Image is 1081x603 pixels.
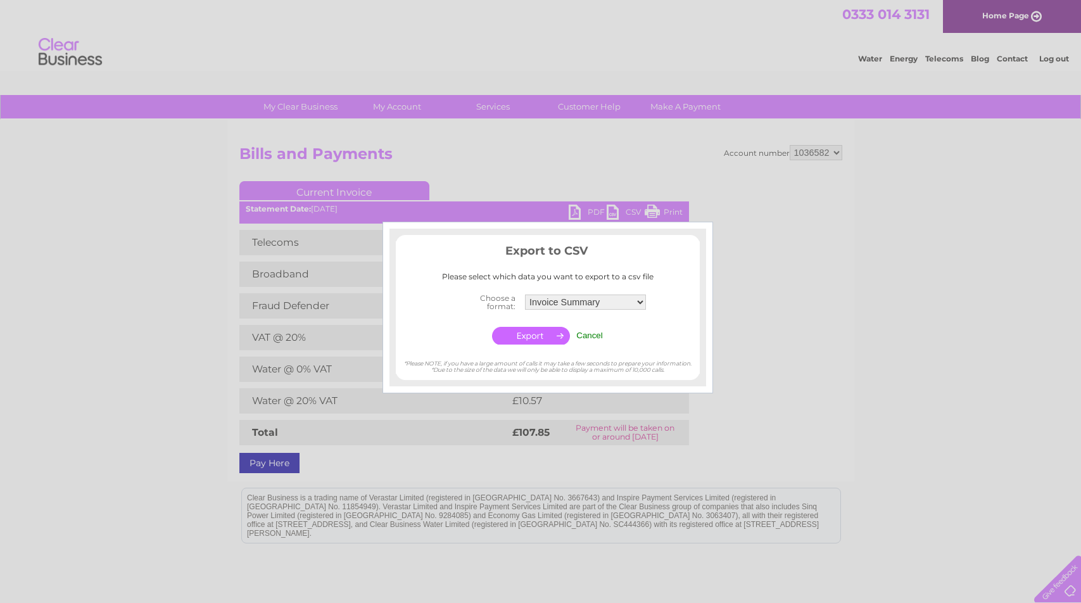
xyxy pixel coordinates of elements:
[446,290,522,315] th: Choose a format:
[38,33,103,72] img: logo.png
[396,272,700,281] div: Please select which data you want to export to a csv file
[1039,54,1069,63] a: Log out
[858,54,882,63] a: Water
[997,54,1028,63] a: Contact
[396,348,700,374] div: *Please NOTE, if you have a large amount of calls it may take a few seconds to prepare your infor...
[242,7,840,61] div: Clear Business is a trading name of Verastar Limited (registered in [GEOGRAPHIC_DATA] No. 3667643...
[842,6,930,22] a: 0333 014 3131
[971,54,989,63] a: Blog
[925,54,963,63] a: Telecoms
[396,242,700,264] h3: Export to CSV
[576,331,603,340] input: Cancel
[890,54,918,63] a: Energy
